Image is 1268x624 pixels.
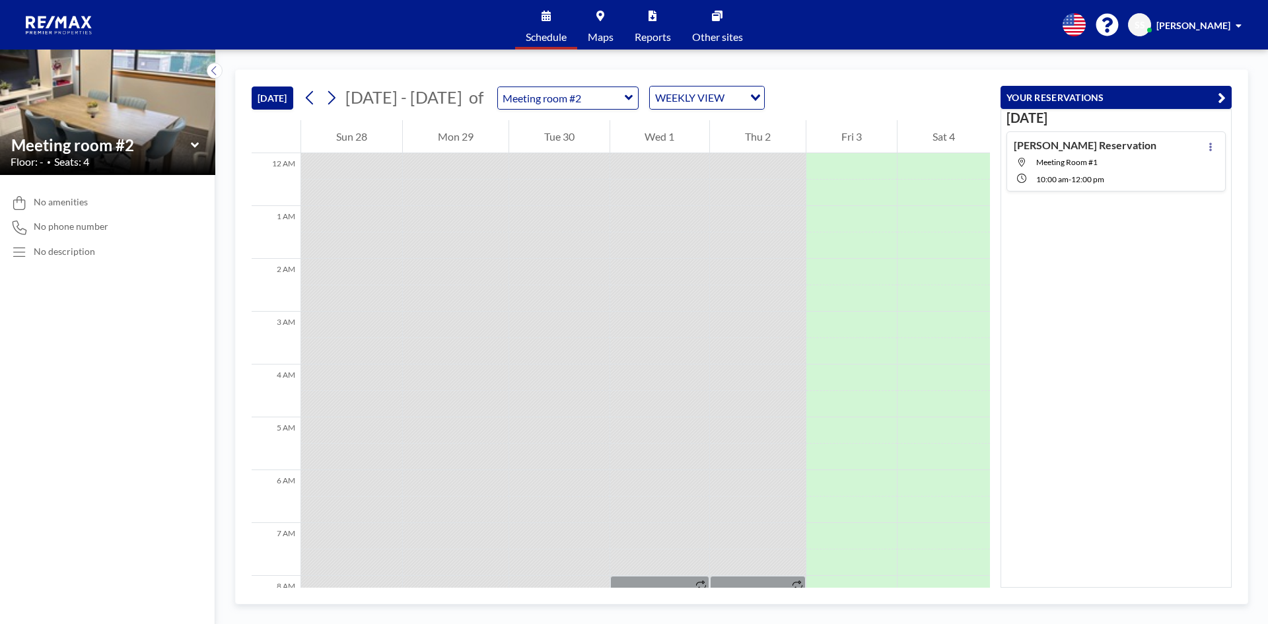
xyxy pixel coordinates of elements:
[301,120,402,153] div: Sun 28
[252,87,293,110] button: [DATE]
[1036,157,1098,167] span: Meeting Room #1
[54,155,89,168] span: Seats: 4
[47,158,51,166] span: •
[806,120,897,153] div: Fri 3
[1135,19,1145,31] span: SS
[610,120,710,153] div: Wed 1
[1006,110,1226,126] h3: [DATE]
[345,87,462,107] span: [DATE] - [DATE]
[728,89,742,106] input: Search for option
[1071,174,1104,184] span: 12:00 PM
[252,364,300,417] div: 4 AM
[1014,139,1156,152] h4: [PERSON_NAME] Reservation
[498,87,625,109] input: Meeting room #2
[252,312,300,364] div: 3 AM
[469,87,483,108] span: of
[11,155,44,168] span: Floor: -
[252,417,300,470] div: 5 AM
[650,87,764,109] div: Search for option
[1036,174,1069,184] span: 10:00 AM
[652,89,727,106] span: WEEKLY VIEW
[252,523,300,576] div: 7 AM
[635,32,671,42] span: Reports
[34,246,95,258] div: No description
[403,120,509,153] div: Mon 29
[34,221,108,232] span: No phone number
[21,12,98,38] img: organization-logo
[11,135,191,155] input: Meeting room #2
[526,32,567,42] span: Schedule
[588,32,614,42] span: Maps
[710,120,806,153] div: Thu 2
[898,120,990,153] div: Sat 4
[252,206,300,259] div: 1 AM
[509,120,610,153] div: Tue 30
[252,470,300,523] div: 6 AM
[34,196,88,208] span: No amenities
[692,32,743,42] span: Other sites
[1156,20,1230,31] span: [PERSON_NAME]
[252,259,300,312] div: 2 AM
[252,153,300,206] div: 12 AM
[1069,174,1071,184] span: -
[1001,86,1232,109] button: YOUR RESERVATIONS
